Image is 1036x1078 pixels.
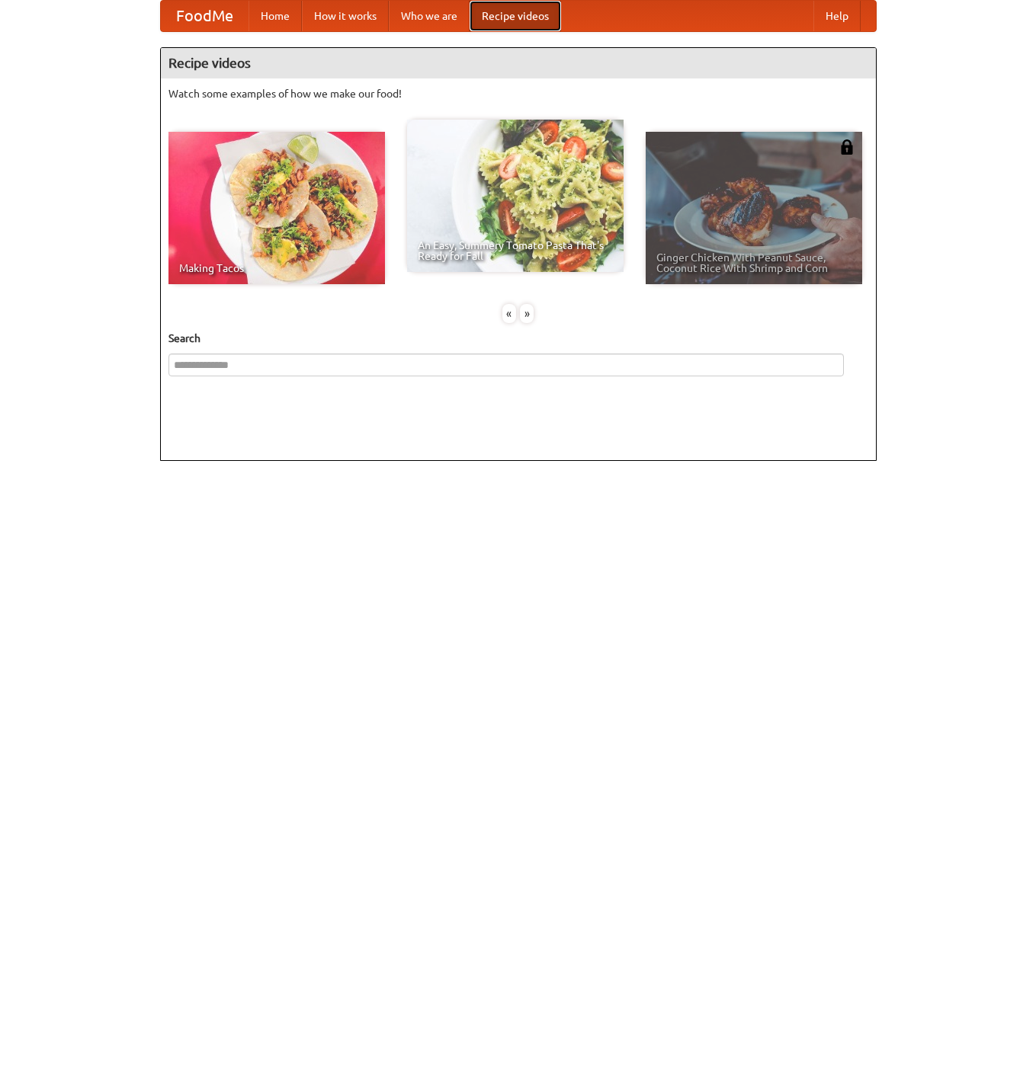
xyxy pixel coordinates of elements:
a: Help [813,1,861,31]
a: Who we are [389,1,470,31]
span: Making Tacos [179,263,374,273]
div: « [502,304,516,323]
img: 483408.png [839,139,855,155]
a: How it works [302,1,389,31]
div: » [520,304,534,323]
h4: Recipe videos [161,48,876,78]
a: An Easy, Summery Tomato Pasta That's Ready for Fall [407,120,624,272]
span: An Easy, Summery Tomato Pasta That's Ready for Fall [418,240,613,261]
p: Watch some examples of how we make our food! [168,86,868,101]
a: Home [249,1,302,31]
h5: Search [168,331,868,346]
a: Making Tacos [168,132,385,284]
a: Recipe videos [470,1,561,31]
a: FoodMe [161,1,249,31]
